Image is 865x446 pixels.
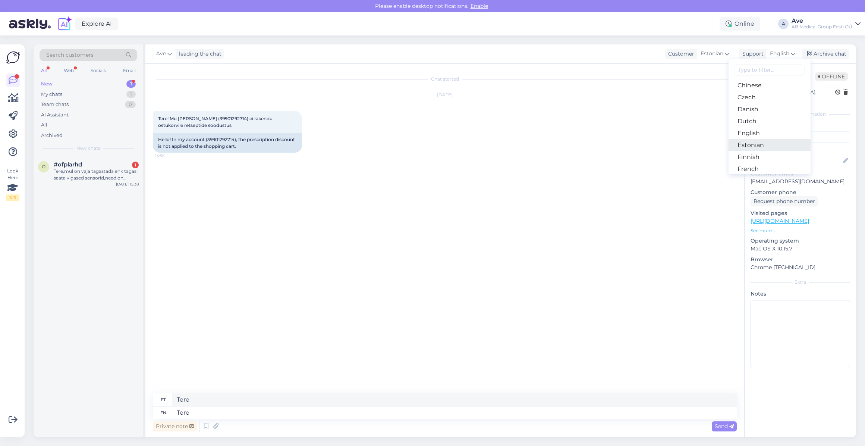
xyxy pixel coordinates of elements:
a: Explore AI [75,18,118,30]
div: 1 [132,162,139,168]
div: [DATE] 15:38 [116,181,139,187]
div: Private note [153,421,197,431]
div: 1 [126,80,136,88]
div: Customer [665,50,694,58]
a: [URL][DOMAIN_NAME] [751,218,809,224]
div: Look Here [6,168,19,201]
img: explore-ai [57,16,72,32]
span: Offline [815,72,848,81]
span: 14:56 [155,153,183,159]
span: #ofplarhd [54,161,82,168]
div: All [41,121,47,129]
p: Browser [751,256,850,263]
div: A [778,19,789,29]
div: My chats [41,91,62,98]
div: Hello! In my account (39901292714), the prescription discount is not applied to the shopping cart. [153,133,302,153]
textarea: Tere [172,406,737,419]
div: 1 [126,91,136,98]
p: Mac OS X 10.15.7 [751,245,850,253]
div: AB Medical Group Eesti OÜ [792,24,852,30]
input: Type to filter... [735,64,805,76]
a: Estonian [729,139,811,151]
a: AveAB Medical Group Eesti OÜ [792,18,861,30]
div: Ave [792,18,852,24]
span: o [42,164,45,169]
a: English [729,127,811,139]
div: 1 / 3 [6,194,19,201]
div: [DATE] [153,91,737,98]
div: en [160,406,166,419]
div: Request phone number [751,196,818,206]
div: AI Assistant [41,111,69,119]
div: Email [122,66,137,75]
p: Notes [751,290,850,298]
div: et [161,393,166,406]
a: French [729,163,811,175]
div: leading the chat [176,50,221,58]
textarea: Tere [172,393,737,406]
p: Chrome [TECHNICAL_ID] [751,263,850,271]
div: Socials [89,66,107,75]
div: All [40,66,48,75]
div: Support [739,50,764,58]
span: Estonian [701,50,723,58]
img: Askly Logo [6,50,20,65]
a: Chinese [729,79,811,91]
p: See more ... [751,227,850,234]
a: Czech [729,91,811,103]
div: New [41,80,53,88]
a: Dutch [729,115,811,127]
span: Ave [156,50,166,58]
div: Archive chat [802,49,849,59]
div: Team chats [41,101,69,108]
p: Operating system [751,237,850,245]
span: Tere! Mu [PERSON_NAME] (39901292714) ei rakendu ostukorvile retseptide soodustus. [158,116,274,128]
div: Web [62,66,75,75]
p: Customer phone [751,188,850,196]
span: New chats [76,145,100,152]
div: Chat started [153,76,737,82]
span: English [770,50,789,58]
span: Send [715,423,734,430]
div: Archived [41,132,63,139]
div: Tere,mul on vaja tagastada ehk tagasi saata vigased sensorid,need on pakitud tagastus pakenditess... [54,168,139,181]
div: Online [720,17,760,31]
span: Enable [468,3,490,9]
p: Visited pages [751,209,850,217]
div: Extra [751,279,850,286]
div: 0 [125,101,136,108]
a: Danish [729,103,811,115]
a: Finnish [729,151,811,163]
span: Search customers [46,51,94,59]
p: [EMAIL_ADDRESS][DOMAIN_NAME] [751,178,850,185]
